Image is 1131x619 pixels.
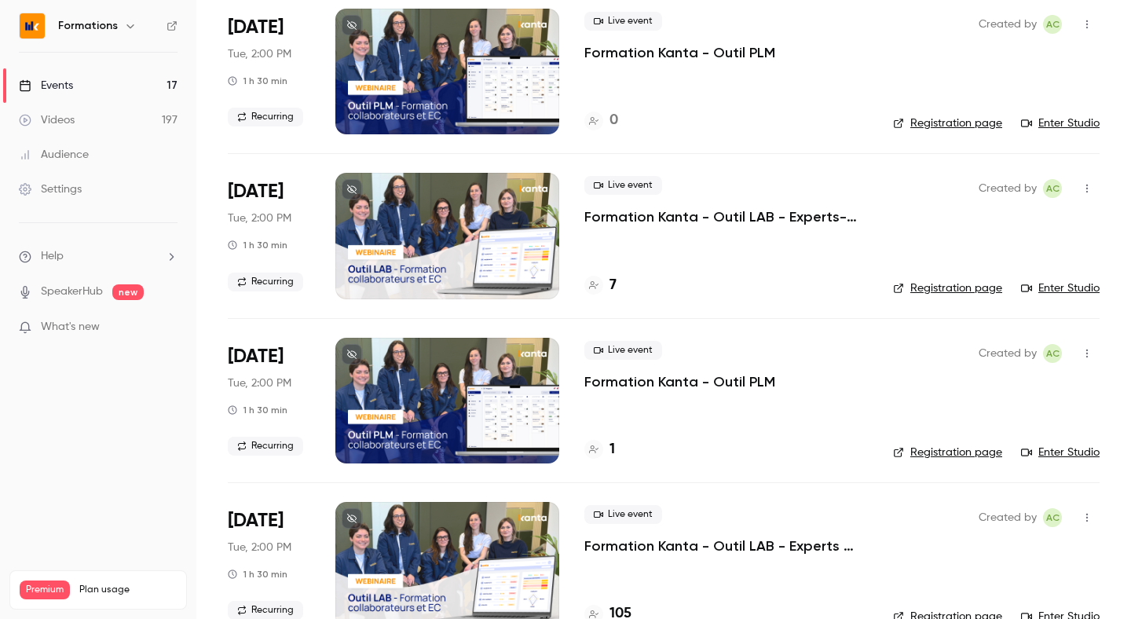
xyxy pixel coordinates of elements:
span: Tue, 2:00 PM [228,46,291,62]
span: Live event [584,505,662,524]
span: Tue, 2:00 PM [228,211,291,226]
span: Live event [584,341,662,360]
div: Aug 26 Tue, 2:00 PM (Europe/Paris) [228,9,310,134]
div: 1 h 30 min [228,75,287,87]
a: 1 [584,439,615,460]
img: Formations [20,13,45,38]
a: 0 [584,110,618,131]
h4: 1 [609,439,615,460]
span: What's new [41,319,100,335]
span: Live event [584,176,662,195]
span: AC [1046,508,1060,527]
span: Recurring [228,108,303,126]
span: Anaïs Cachelou [1043,344,1062,363]
div: 1 h 30 min [228,404,287,416]
a: Enter Studio [1021,445,1100,460]
a: Formation Kanta - Outil LAB - Experts-comptables et collaborateurs [584,207,868,226]
a: Enter Studio [1021,280,1100,296]
span: Plan usage [79,584,177,596]
a: Registration page [893,445,1002,460]
a: 7 [584,275,617,296]
span: [DATE] [228,344,284,369]
h6: Formations [58,18,118,34]
span: Premium [20,581,70,599]
li: help-dropdown-opener [19,248,178,265]
span: new [112,284,144,300]
span: Tue, 2:00 PM [228,540,291,555]
a: Registration page [893,280,1002,296]
div: 1 h 30 min [228,568,287,581]
span: Recurring [228,273,303,291]
span: [DATE] [228,179,284,204]
span: Anaïs Cachelou [1043,508,1062,527]
a: Registration page [893,115,1002,131]
span: Live event [584,12,662,31]
div: Videos [19,112,75,128]
a: Formation Kanta - Outil PLM [584,372,775,391]
iframe: Noticeable Trigger [159,320,178,335]
div: Settings [19,181,82,197]
h4: 0 [609,110,618,131]
span: Help [41,248,64,265]
span: AC [1046,344,1060,363]
a: Formation Kanta - Outil PLM [584,43,775,62]
span: Created by [979,508,1037,527]
div: Aug 26 Tue, 2:00 PM (Europe/Paris) [228,173,310,299]
span: [DATE] [228,15,284,40]
div: 1 h 30 min [228,239,287,251]
span: AC [1046,179,1060,198]
span: Created by [979,179,1037,198]
span: Created by [979,344,1037,363]
span: [DATE] [228,508,284,533]
span: Created by [979,15,1037,34]
div: Events [19,78,73,93]
div: Audience [19,147,89,163]
a: SpeakerHub [41,284,103,300]
span: Anaïs Cachelou [1043,179,1062,198]
span: AC [1046,15,1060,34]
h4: 7 [609,275,617,296]
span: Anaïs Cachelou [1043,15,1062,34]
a: Formation Kanta - Outil LAB - Experts Comptables & Collaborateurs [584,537,868,555]
div: Sep 2 Tue, 2:00 PM (Europe/Paris) [228,338,310,463]
span: Tue, 2:00 PM [228,375,291,391]
span: Recurring [228,437,303,456]
a: Enter Studio [1021,115,1100,131]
